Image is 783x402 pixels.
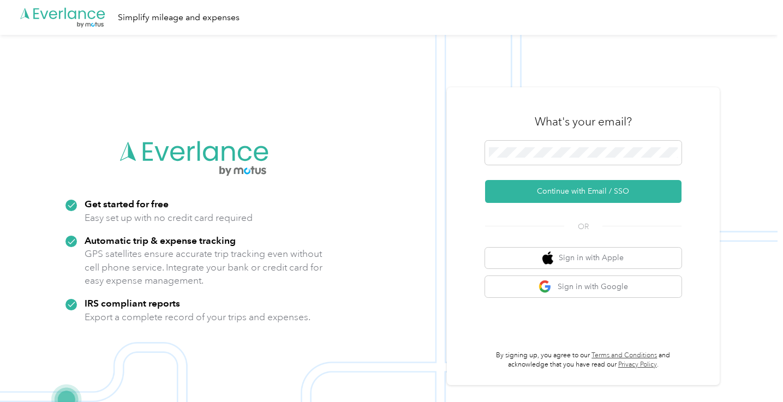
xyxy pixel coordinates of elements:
button: google logoSign in with Google [485,276,682,297]
button: Continue with Email / SSO [485,180,682,203]
strong: Automatic trip & expense tracking [85,235,236,246]
img: apple logo [542,251,553,265]
h3: What's your email? [535,114,632,129]
strong: Get started for free [85,198,169,209]
p: Export a complete record of your trips and expenses. [85,310,310,324]
p: By signing up, you agree to our and acknowledge that you have read our . [485,351,682,370]
a: Terms and Conditions [591,351,657,359]
strong: IRS compliant reports [85,297,180,309]
span: OR [564,221,602,232]
a: Privacy Policy [618,361,657,369]
div: Simplify mileage and expenses [118,11,240,25]
img: google logo [539,280,552,293]
button: apple logoSign in with Apple [485,248,682,269]
p: Easy set up with no credit card required [85,211,253,225]
p: GPS satellites ensure accurate trip tracking even without cell phone service. Integrate your bank... [85,247,323,287]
